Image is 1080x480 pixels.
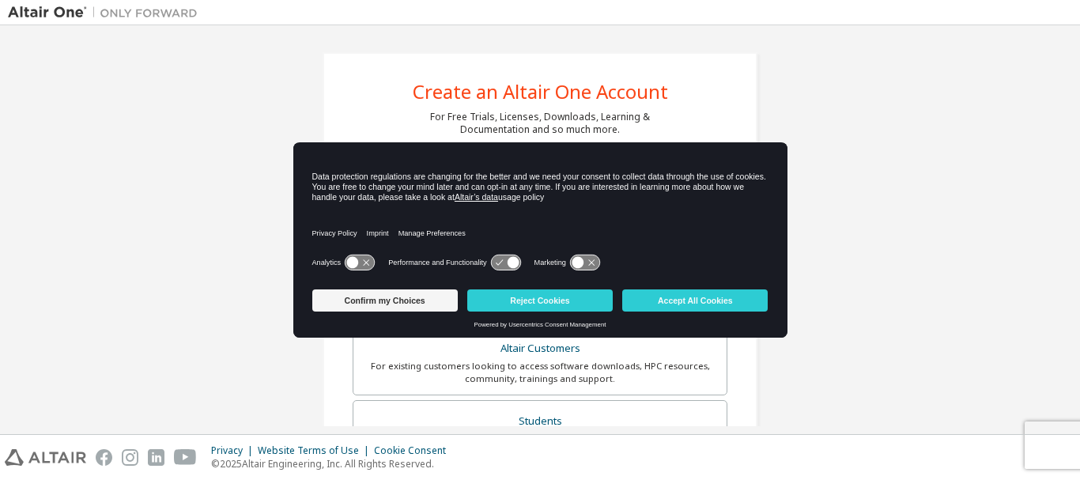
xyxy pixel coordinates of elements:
div: Cookie Consent [374,444,455,457]
img: Altair One [8,5,206,21]
img: altair_logo.svg [5,449,86,466]
div: Website Terms of Use [258,444,374,457]
img: instagram.svg [122,449,138,466]
img: facebook.svg [96,449,112,466]
div: Create an Altair One Account [413,82,668,101]
p: © 2025 Altair Engineering, Inc. All Rights Reserved. [211,457,455,471]
div: For Free Trials, Licenses, Downloads, Learning & Documentation and so much more. [430,111,650,136]
img: youtube.svg [174,449,197,466]
div: Students [363,410,717,433]
img: linkedin.svg [148,449,164,466]
div: Altair Customers [363,338,717,360]
div: Privacy [211,444,258,457]
div: For existing customers looking to access software downloads, HPC resources, community, trainings ... [363,360,717,385]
